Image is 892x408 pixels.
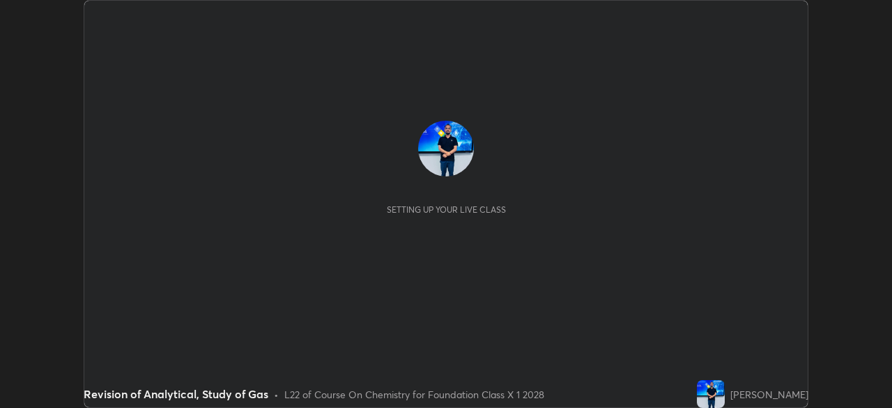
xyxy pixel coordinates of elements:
[730,387,808,402] div: [PERSON_NAME]
[418,121,474,176] img: 3ec33bfbc6c04ccc868b4bb0369a361e.jpg
[387,204,506,215] div: Setting up your live class
[84,386,268,402] div: Revision of Analytical, Study of Gas
[284,387,544,402] div: L22 of Course On Chemistry for Foundation Class X 1 2028
[697,380,725,408] img: 3ec33bfbc6c04ccc868b4bb0369a361e.jpg
[274,387,279,402] div: •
